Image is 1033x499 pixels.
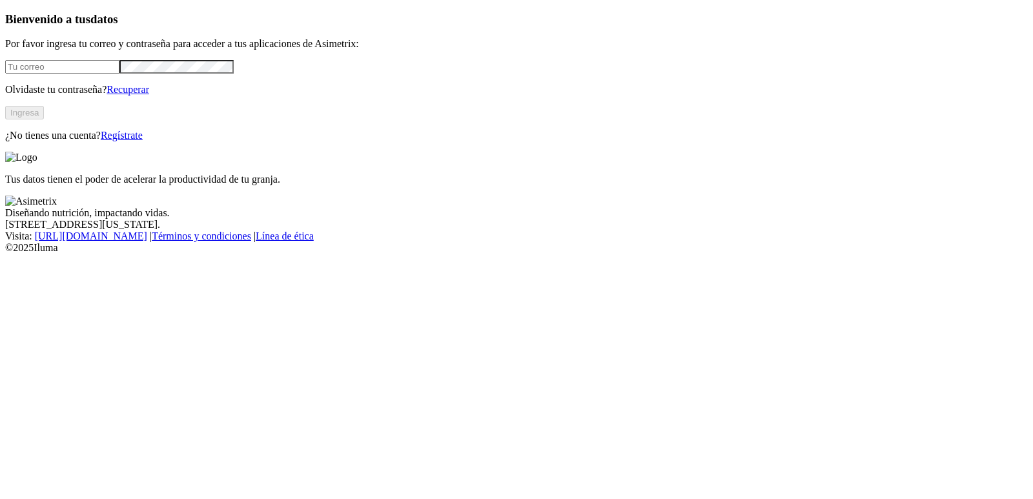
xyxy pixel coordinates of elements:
h3: Bienvenido a tus [5,12,1028,26]
p: Tus datos tienen el poder de acelerar la productividad de tu granja. [5,174,1028,185]
a: [URL][DOMAIN_NAME] [35,230,147,241]
p: Olvidaste tu contraseña? [5,84,1028,96]
a: Recuperar [107,84,149,95]
div: Diseñando nutrición, impactando vidas. [5,207,1028,219]
button: Ingresa [5,106,44,119]
p: ¿No tienes una cuenta? [5,130,1028,141]
a: Términos y condiciones [152,230,251,241]
p: Por favor ingresa tu correo y contraseña para acceder a tus aplicaciones de Asimetrix: [5,38,1028,50]
div: Visita : | | [5,230,1028,242]
a: Línea de ética [256,230,314,241]
img: Asimetrix [5,196,57,207]
input: Tu correo [5,60,119,74]
a: Regístrate [101,130,143,141]
span: datos [90,12,118,26]
div: [STREET_ADDRESS][US_STATE]. [5,219,1028,230]
img: Logo [5,152,37,163]
div: © 2025 Iluma [5,242,1028,254]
